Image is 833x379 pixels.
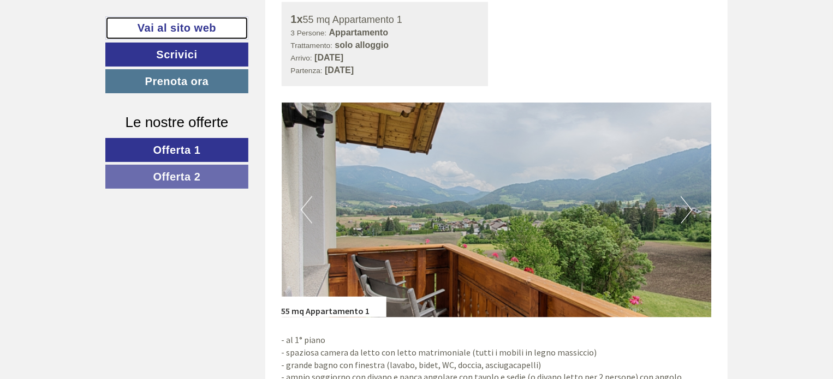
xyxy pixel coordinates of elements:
[153,144,201,156] span: Offerta 1
[335,40,389,50] b: solo alloggio
[301,196,312,224] button: Previous
[282,297,386,317] div: 55 mq Appartamento 1
[291,29,327,37] small: 3 Persone:
[314,53,343,62] b: [DATE]
[291,54,312,62] small: Arrivo:
[291,13,303,25] b: 1x
[105,112,248,133] div: Le nostre offerte
[291,67,323,75] small: Partenza:
[105,16,248,40] a: Vai al sito web
[153,171,201,183] span: Offerta 2
[291,41,333,50] small: Trattamento:
[291,11,479,27] div: 55 mq Appartamento 1
[105,43,248,67] a: Scrivici
[105,69,248,93] a: Prenota ora
[681,196,692,224] button: Next
[329,28,388,37] b: Appartamento
[282,103,712,317] img: image
[325,65,354,75] b: [DATE]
